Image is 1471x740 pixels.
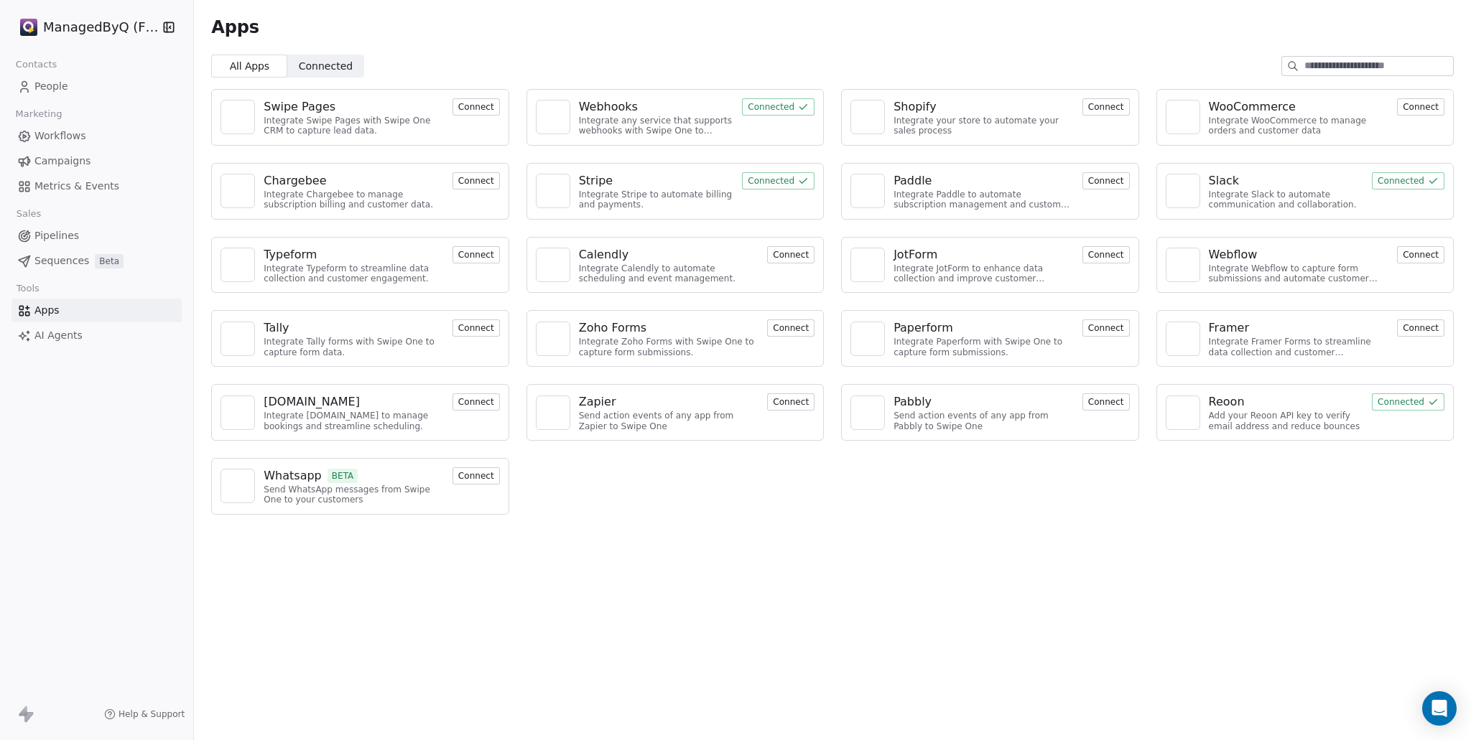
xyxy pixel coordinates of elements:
[742,172,815,189] button: Connected
[9,54,63,75] span: Contacts
[894,319,1074,337] a: Paperform
[453,248,500,261] a: Connect
[264,393,444,411] a: [DOMAIN_NAME]
[1166,322,1200,356] a: NA
[1082,395,1130,408] a: Connect
[11,75,182,98] a: People
[1372,395,1444,408] a: Connected
[264,189,444,210] div: Integrate Chargebee to manage subscription billing and customer data.
[34,253,89,268] span: Sequences
[264,116,444,136] div: Integrate Swipe Pages with Swipe One CRM to capture lead data.
[850,174,885,208] a: NA
[11,224,182,248] a: Pipelines
[579,263,759,284] div: Integrate Calendly to automate scheduling and event management.
[1209,319,1249,337] div: Framer
[579,411,759,431] div: Send action events of any app from Zapier to Swipe One
[119,708,185,720] span: Help & Support
[1397,321,1444,334] a: Connect
[1166,395,1200,430] a: NA
[850,248,885,282] a: NA
[894,411,1074,431] div: Send action events of any app from Pabbly to Swipe One
[579,116,734,136] div: Integrate any service that supports webhooks with Swipe One to capture and automate data workflows.
[767,393,815,411] button: Connect
[43,18,159,37] span: ManagedByQ (FZE)
[1209,393,1245,411] div: Reoon
[894,116,1074,136] div: Integrate your store to automate your sales process
[453,174,500,187] a: Connect
[227,106,249,128] img: NA
[1209,246,1258,263] div: Webflow
[536,174,570,208] a: NA
[227,402,249,423] img: NA
[536,395,570,430] a: NA
[221,395,255,430] a: NA
[11,249,182,273] a: SequencesBeta
[11,124,182,148] a: Workflows
[453,172,500,189] button: Connect
[850,322,885,356] a: NA
[104,708,185,720] a: Help & Support
[299,59,353,74] span: Connected
[894,98,937,116] div: Shopify
[1209,189,1364,210] div: Integrate Slack to automate communication and collaboration.
[453,319,500,337] button: Connect
[850,395,885,430] a: NA
[579,172,613,189] div: Stripe
[264,484,444,505] div: Send WhatsApp messages from Swipe One to your customers
[1372,393,1444,411] button: Connected
[894,337,1074,357] div: Integrate Paperform with Swipe One to capture form submissions.
[857,180,878,202] img: NA
[453,395,500,408] a: Connect
[1209,172,1364,189] a: Slack
[894,393,1074,411] a: Pabbly
[34,328,83,343] span: AI Agents
[1422,691,1457,726] div: Open Intercom Messenger
[1082,246,1130,263] button: Connect
[767,319,815,337] button: Connect
[894,172,932,189] div: Paddle
[1082,172,1130,189] button: Connect
[1172,180,1194,202] img: NA
[742,100,815,113] a: Connected
[17,15,153,39] button: ManagedByQ (FZE)
[1082,248,1130,261] a: Connect
[894,98,1074,116] a: Shopify
[211,17,259,38] span: Apps
[34,79,68,94] span: People
[11,299,182,322] a: Apps
[1172,402,1194,423] img: NA
[1082,100,1130,113] a: Connect
[221,469,255,503] a: NA
[11,149,182,173] a: Campaigns
[742,174,815,187] a: Connected
[767,321,815,334] a: Connect
[221,174,255,208] a: NA
[10,203,47,225] span: Sales
[264,393,360,411] div: [DOMAIN_NAME]
[1209,263,1389,284] div: Integrate Webflow to capture form submissions and automate customer engagement.
[34,179,119,194] span: Metrics & Events
[221,322,255,356] a: NA
[857,254,878,276] img: NA
[579,98,638,116] div: Webhooks
[453,321,500,334] a: Connect
[264,98,335,116] div: Swipe Pages
[542,106,564,128] img: NA
[1372,174,1444,187] a: Connected
[9,103,68,125] span: Marketing
[34,128,86,144] span: Workflows
[579,319,759,337] a: Zoho Forms
[536,322,570,356] a: NA
[453,100,500,113] a: Connect
[1209,98,1296,116] div: WooCommerce
[542,328,564,350] img: NA
[34,303,60,318] span: Apps
[579,246,628,263] div: Calendly
[894,246,937,263] div: JotForm
[1209,337,1389,357] div: Integrate Framer Forms to streamline data collection and customer engagement.
[767,395,815,408] a: Connect
[227,475,249,497] img: NA
[328,469,358,483] span: BETA
[264,172,326,189] div: Chargebee
[10,278,45,299] span: Tools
